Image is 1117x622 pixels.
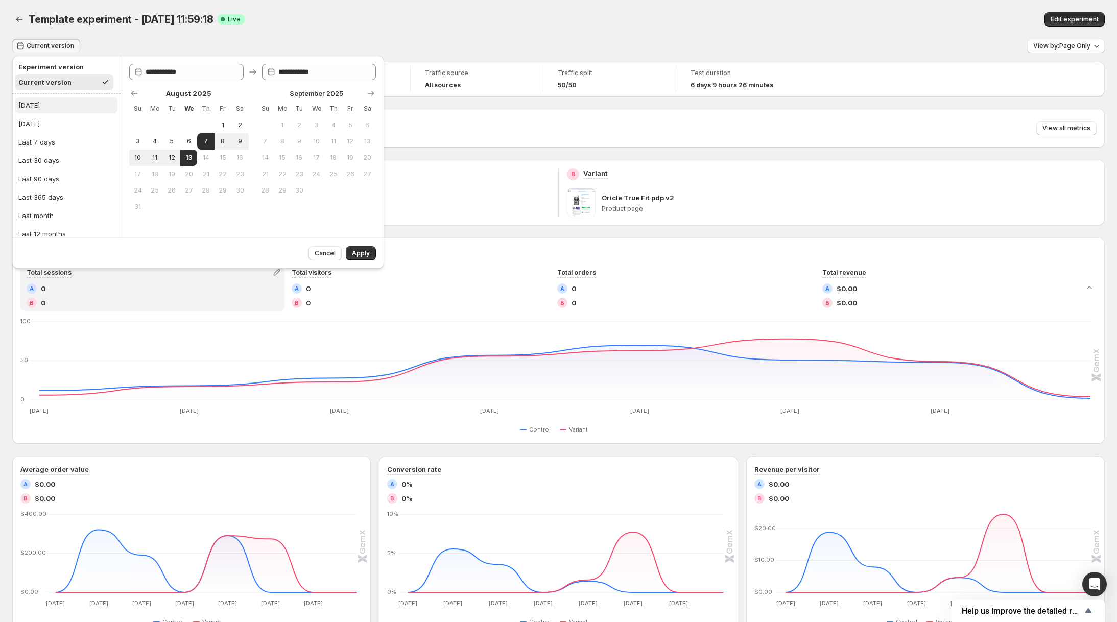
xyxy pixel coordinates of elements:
[150,170,159,178] span: 18
[29,13,213,26] span: Template experiment - [DATE] 11:59:18
[218,600,237,607] text: [DATE]
[312,154,321,162] span: 17
[129,199,146,215] button: Sunday August 31 2025
[291,101,307,117] th: Tuesday
[18,229,66,239] div: Last 12 months
[329,154,338,162] span: 18
[163,101,180,117] th: Tuesday
[820,600,839,607] text: [DATE]
[425,81,461,89] h4: All sources
[346,246,376,260] button: Apply
[291,166,307,182] button: Tuesday September 23 2025
[129,166,146,182] button: Sunday August 17 2025
[624,600,643,607] text: [DATE]
[215,182,231,199] button: Friday August 29 2025
[231,117,248,133] button: Saturday August 2 2025
[278,170,287,178] span: 22
[754,557,774,564] text: $10.00
[18,210,54,221] div: Last month
[325,133,342,150] button: Thursday September 11 2025
[235,154,244,162] span: 16
[780,407,799,414] text: [DATE]
[291,133,307,150] button: Tuesday September 9 2025
[168,105,176,113] span: Tu
[757,495,762,501] h2: B
[359,150,376,166] button: Saturday September 20 2025
[602,193,674,203] p: Oricle True Fit pdp v2
[184,137,193,146] span: 6
[219,137,227,146] span: 8
[133,105,142,113] span: Su
[557,269,596,276] span: Total orders
[691,69,795,77] span: Test duration
[425,69,529,77] span: Traffic source
[308,246,342,260] button: Cancel
[163,150,180,166] button: Tuesday August 12 2025
[962,606,1082,616] span: Help us improve the detailed report for A/B campaigns
[184,186,193,195] span: 27
[133,137,142,146] span: 3
[219,105,227,113] span: Fr
[364,86,378,101] button: Show next month, October 2025
[235,121,244,129] span: 2
[529,425,551,434] span: Control
[18,137,55,147] div: Last 7 days
[602,205,1097,213] p: Product page
[235,186,244,195] span: 30
[583,168,608,178] p: Variant
[325,166,342,182] button: Thursday September 25 2025
[425,68,529,90] a: Traffic sourceAll sources
[20,318,31,325] text: 100
[235,105,244,113] span: Sa
[278,105,287,113] span: Mo
[215,133,231,150] button: Friday August 8 2025
[215,150,231,166] button: Friday August 15 2025
[15,97,117,113] button: [DATE]
[387,549,396,557] text: 5%
[129,150,146,166] button: Sunday August 10 2025
[30,300,34,306] h2: B
[304,600,323,607] text: [DATE]
[261,105,270,113] span: Su
[129,101,146,117] th: Sunday
[129,133,146,150] button: Sunday August 3 2025
[41,283,45,294] span: 0
[219,121,227,129] span: 1
[197,166,214,182] button: Thursday August 21 2025
[274,133,291,150] button: Monday September 8 2025
[558,68,661,90] a: Traffic split50/50
[572,283,576,294] span: 0
[219,154,227,162] span: 15
[201,137,210,146] span: 7
[359,117,376,133] button: Saturday September 6 2025
[308,166,325,182] button: Wednesday September 24 2025
[329,137,338,146] span: 11
[133,154,142,162] span: 10
[15,226,117,242] button: Last 12 months
[197,150,214,166] button: Thursday August 14 2025
[274,182,291,199] button: Monday September 29 2025
[1042,124,1090,132] span: View all metrics
[15,115,117,132] button: [DATE]
[146,182,163,199] button: Monday August 25 2025
[20,510,46,517] text: $400.00
[175,600,194,607] text: [DATE]
[329,121,338,129] span: 4
[20,549,46,557] text: $200.00
[769,479,789,489] span: $0.00
[18,155,59,165] div: Last 30 days
[295,105,303,113] span: Tu
[363,105,372,113] span: Sa
[691,81,773,89] span: 6 days 9 hours 26 minutes
[691,68,795,90] a: Test duration6 days 9 hours 26 minutes
[387,510,398,517] text: 10%
[291,117,307,133] button: Tuesday September 2 2025
[571,170,575,178] h2: B
[962,605,1095,617] button: Show survey - Help us improve the detailed report for A/B campaigns
[329,105,338,113] span: Th
[489,600,508,607] text: [DATE]
[352,249,370,257] span: Apply
[231,101,248,117] th: Saturday
[146,101,163,117] th: Monday
[295,121,303,129] span: 2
